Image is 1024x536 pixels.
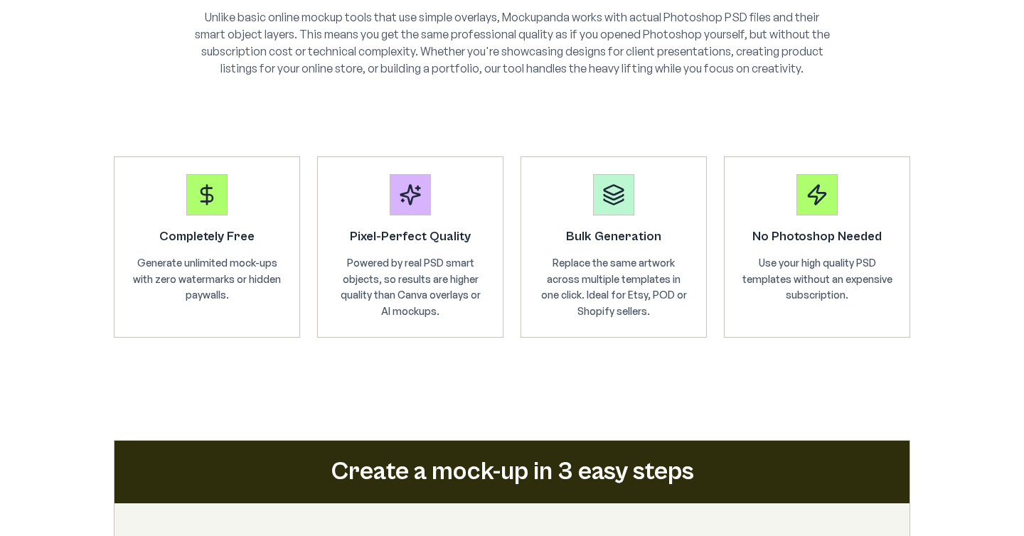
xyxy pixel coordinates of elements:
[132,255,282,304] p: Generate unlimited mock-ups with zero watermarks or hidden paywalls.
[193,9,831,77] p: Unlike basic online mockup tools that use simple overlays, Mockupanda works with actual Photoshop...
[350,227,471,247] h3: Pixel-Perfect Quality
[159,227,255,247] h3: Completely Free
[335,255,486,320] p: Powered by real PSD smart objects, so results are higher quality than Canva overlays or AI mockups.
[752,227,882,247] h3: No Photoshop Needed
[742,255,892,304] p: Use your high quality PSD templates without an expensive subscription.
[132,458,892,486] h2: Create a mock-up in 3 easy steps
[566,227,661,247] h3: Bulk Generation
[538,255,689,320] p: Replace the same artwork across multiple templates in one click. Ideal for Etsy, POD or Shopify s...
